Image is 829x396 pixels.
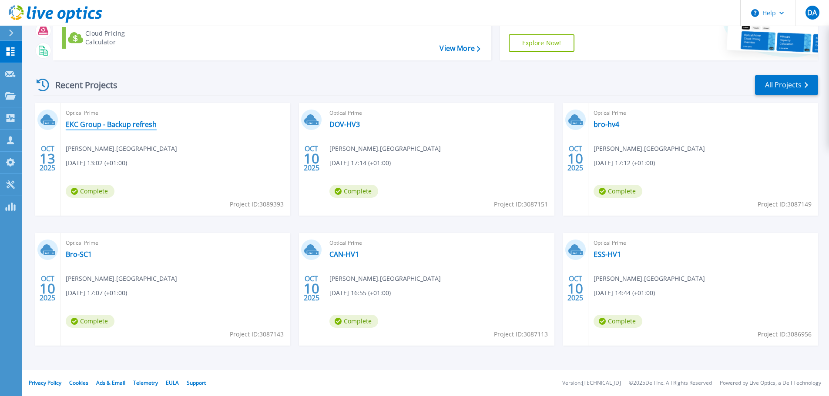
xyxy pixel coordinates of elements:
[567,143,584,174] div: OCT 2025
[720,380,821,386] li: Powered by Live Optics, a Dell Technology
[758,329,812,339] span: Project ID: 3086956
[594,144,705,153] span: [PERSON_NAME] , [GEOGRAPHIC_DATA]
[133,379,158,386] a: Telemetry
[66,108,285,118] span: Optical Prime
[629,380,712,386] li: © 2025 Dell Inc. All Rights Reserved
[494,200,548,209] span: Project ID: 3087151
[187,379,206,386] a: Support
[66,120,157,129] a: EKC Group - Backup refresh
[329,315,378,328] span: Complete
[304,155,319,162] span: 10
[66,250,92,259] a: Bro-SC1
[494,329,548,339] span: Project ID: 3087113
[66,238,285,248] span: Optical Prime
[594,108,813,118] span: Optical Prime
[594,250,621,259] a: ESS-HV1
[329,144,441,153] span: [PERSON_NAME] , [GEOGRAPHIC_DATA]
[39,143,56,174] div: OCT 2025
[562,380,621,386] li: Version: [TECHNICAL_ID]
[85,29,155,47] div: Cloud Pricing Calculator
[66,144,177,153] span: [PERSON_NAME] , [GEOGRAPHIC_DATA]
[40,285,55,292] span: 10
[66,288,127,298] span: [DATE] 17:07 (+01:00)
[594,238,813,248] span: Optical Prime
[594,185,642,198] span: Complete
[66,315,114,328] span: Complete
[329,250,359,259] a: CAN-HV1
[69,379,88,386] a: Cookies
[166,379,179,386] a: EULA
[329,120,360,129] a: DOV-HV3
[66,274,177,283] span: [PERSON_NAME] , [GEOGRAPHIC_DATA]
[304,285,319,292] span: 10
[329,158,391,168] span: [DATE] 17:14 (+01:00)
[758,200,812,209] span: Project ID: 3087149
[303,273,320,304] div: OCT 2025
[567,155,583,162] span: 10
[230,329,284,339] span: Project ID: 3087143
[594,288,655,298] span: [DATE] 14:44 (+01:00)
[230,200,284,209] span: Project ID: 3089393
[66,185,114,198] span: Complete
[66,158,127,168] span: [DATE] 13:02 (+01:00)
[329,274,441,283] span: [PERSON_NAME] , [GEOGRAPHIC_DATA]
[62,27,159,49] a: Cloud Pricing Calculator
[440,44,480,53] a: View More
[329,108,549,118] span: Optical Prime
[755,75,818,95] a: All Projects
[807,9,817,16] span: DA
[509,34,575,52] a: Explore Now!
[594,120,619,129] a: bro-hv4
[567,285,583,292] span: 10
[40,155,55,162] span: 13
[594,158,655,168] span: [DATE] 17:12 (+01:00)
[567,273,584,304] div: OCT 2025
[29,379,61,386] a: Privacy Policy
[39,273,56,304] div: OCT 2025
[594,274,705,283] span: [PERSON_NAME] , [GEOGRAPHIC_DATA]
[329,288,391,298] span: [DATE] 16:55 (+01:00)
[34,74,129,96] div: Recent Projects
[329,185,378,198] span: Complete
[96,379,125,386] a: Ads & Email
[594,315,642,328] span: Complete
[329,238,549,248] span: Optical Prime
[303,143,320,174] div: OCT 2025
